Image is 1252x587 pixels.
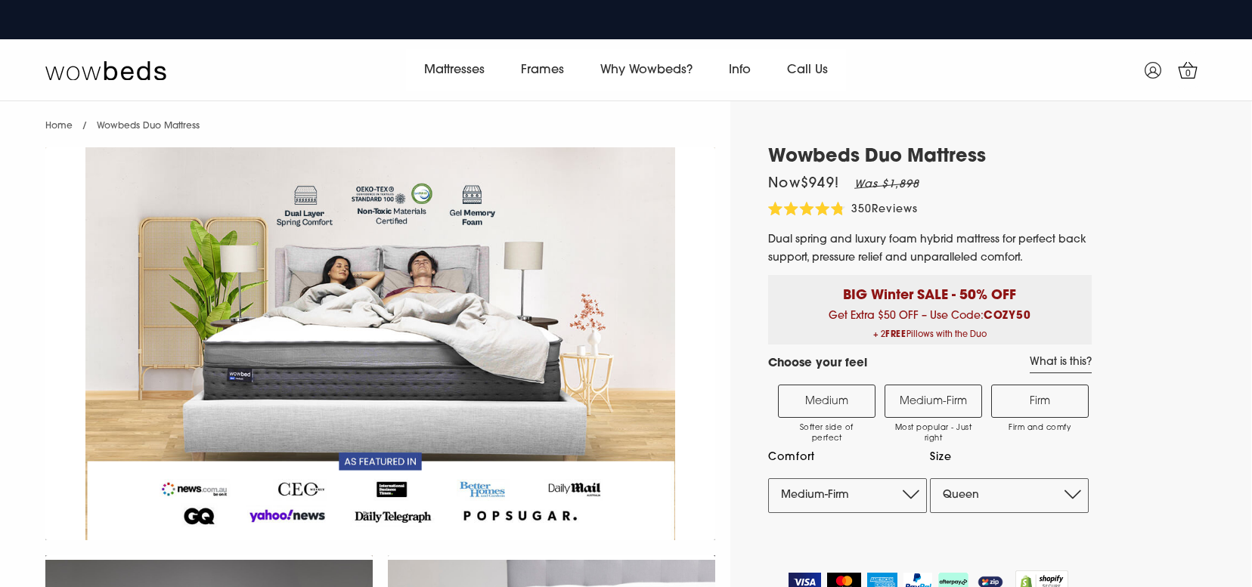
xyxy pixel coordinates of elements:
[851,204,872,215] span: 350
[872,204,918,215] span: Reviews
[786,423,867,444] span: Softer side of perfect
[768,178,839,191] span: Now $949 !
[885,331,906,339] b: FREE
[768,356,867,373] h4: Choose your feel
[854,179,919,190] em: Was $1,898
[711,49,769,91] a: Info
[1030,356,1092,373] a: What is this?
[769,49,846,91] a: Call Us
[999,423,1080,434] span: Firm and comfy
[779,326,1080,344] span: + 2 Pillows with the Duo
[779,310,1080,344] span: Get Extra $50 OFF – Use Code:
[503,49,582,91] a: Frames
[97,122,200,131] span: Wowbeds Duo Mattress
[406,49,503,91] a: Mattresses
[984,310,1032,322] b: COZY50
[1169,51,1207,89] a: 0
[82,122,87,131] span: /
[778,385,875,418] label: Medium
[768,147,1092,168] h1: Wowbeds Duo Mattress
[45,60,166,81] img: Wow Beds Logo
[930,448,1089,467] label: Size
[582,49,711,91] a: Why Wowbeds?
[768,448,927,467] label: Comfort
[991,385,1089,418] label: Firm
[893,423,974,444] span: Most popular - Just right
[45,122,73,131] a: Home
[885,385,982,418] label: Medium-Firm
[768,234,1086,264] span: Dual spring and luxury foam hybrid mattress for perfect back support, pressure relief and unparal...
[1181,66,1196,82] span: 0
[779,275,1080,306] p: BIG Winter SALE - 50% OFF
[45,101,200,140] nav: breadcrumbs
